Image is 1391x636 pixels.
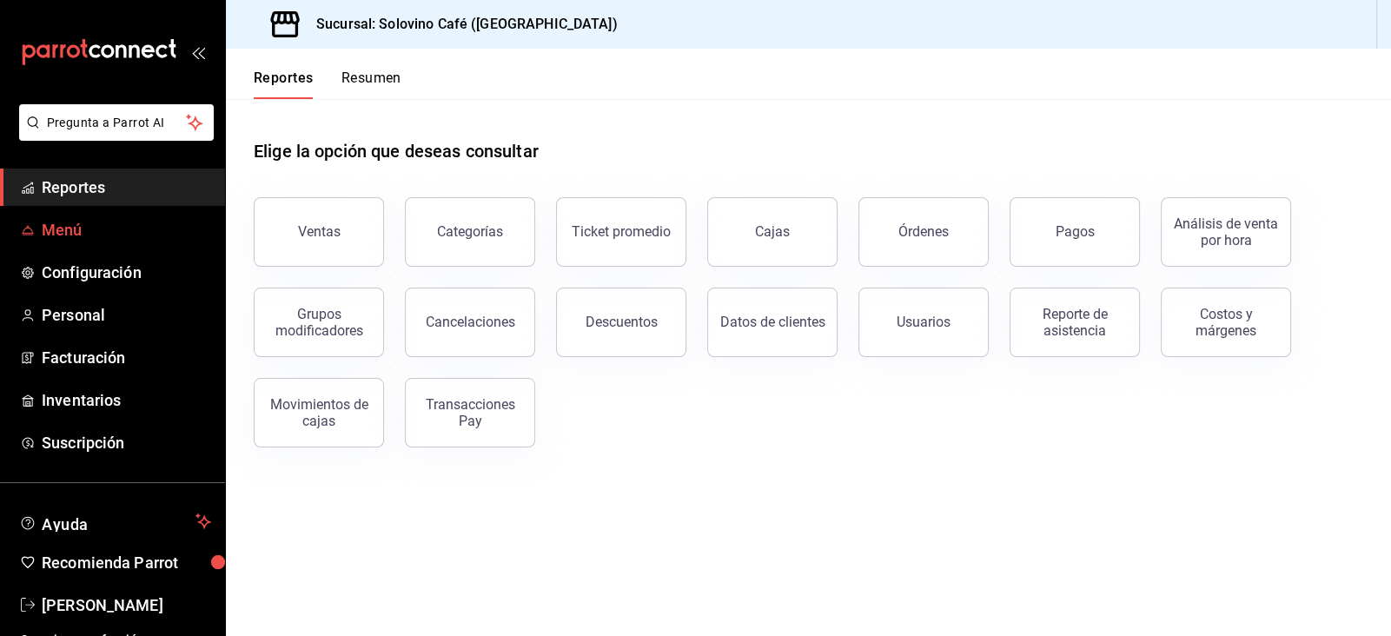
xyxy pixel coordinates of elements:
[1161,288,1291,357] button: Costos y márgenes
[19,104,214,141] button: Pregunta a Parrot AI
[858,197,989,267] button: Órdenes
[42,346,211,369] span: Facturación
[755,223,790,240] div: Cajas
[1172,215,1280,248] div: Análisis de venta por hora
[302,14,618,35] h3: Sucursal: Solovino Café ([GEOGRAPHIC_DATA])
[254,70,401,99] div: navigation tabs
[254,197,384,267] button: Ventas
[12,126,214,144] a: Pregunta a Parrot AI
[556,288,686,357] button: Descuentos
[707,197,838,267] button: Cajas
[1172,306,1280,339] div: Costos y márgenes
[47,114,187,132] span: Pregunta a Parrot AI
[437,223,503,240] div: Categorías
[42,431,211,454] span: Suscripción
[405,288,535,357] button: Cancelaciones
[298,223,341,240] div: Ventas
[254,288,384,357] button: Grupos modificadores
[556,197,686,267] button: Ticket promedio
[42,593,211,617] span: [PERSON_NAME]
[42,511,189,532] span: Ayuda
[858,288,989,357] button: Usuarios
[426,314,515,330] div: Cancelaciones
[1010,197,1140,267] button: Pagos
[341,70,401,99] button: Resumen
[191,45,205,59] button: open_drawer_menu
[42,551,211,574] span: Recomienda Parrot
[707,288,838,357] button: Datos de clientes
[1056,223,1095,240] div: Pagos
[42,261,211,284] span: Configuración
[42,388,211,412] span: Inventarios
[1021,306,1129,339] div: Reporte de asistencia
[416,396,524,429] div: Transacciones Pay
[265,396,373,429] div: Movimientos de cajas
[1161,197,1291,267] button: Análisis de venta por hora
[720,314,825,330] div: Datos de clientes
[1010,288,1140,357] button: Reporte de asistencia
[42,176,211,199] span: Reportes
[42,218,211,242] span: Menú
[42,303,211,327] span: Personal
[265,306,373,339] div: Grupos modificadores
[898,223,949,240] div: Órdenes
[405,197,535,267] button: Categorías
[254,70,314,99] button: Reportes
[586,314,658,330] div: Descuentos
[897,314,951,330] div: Usuarios
[254,378,384,447] button: Movimientos de cajas
[254,138,539,164] h1: Elige la opción que deseas consultar
[405,378,535,447] button: Transacciones Pay
[572,223,671,240] div: Ticket promedio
